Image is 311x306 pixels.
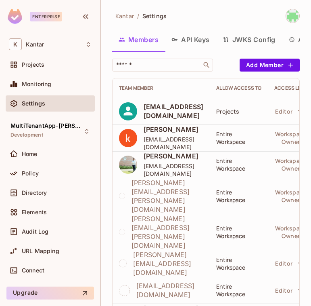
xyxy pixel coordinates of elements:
span: URL Mapping [22,248,59,254]
span: Settings [142,12,167,20]
div: Entire Workspace [216,283,261,298]
div: Team Member [119,85,203,91]
button: API Keys [165,30,216,50]
span: Elements [22,209,47,215]
span: Settings [22,100,45,107]
div: Entire Workspace [216,224,261,240]
span: Home [22,151,38,157]
span: Policy [22,170,39,177]
button: Editor [271,255,306,272]
button: Members [112,30,165,50]
div: Entire Workspace [216,256,261,271]
button: Editor [271,282,306,298]
span: [PERSON_NAME][EMAIL_ADDRESS][PERSON_NAME][DOMAIN_NAME] [131,214,203,250]
span: K [9,38,22,50]
span: [PERSON_NAME][EMAIL_ADDRESS][PERSON_NAME][DOMAIN_NAME] [131,178,203,214]
div: Allow Access to [216,85,261,91]
button: Editor [271,103,306,119]
span: [PERSON_NAME][EMAIL_ADDRESS][DOMAIN_NAME] [133,250,203,277]
img: SReyMgAAAABJRU5ErkJggg== [8,9,22,24]
span: Audit Log [22,228,48,235]
span: [PERSON_NAME] [144,125,203,134]
span: [EMAIL_ADDRESS][DOMAIN_NAME] [136,281,203,299]
button: Add Member [240,59,300,72]
span: Projects [22,61,44,68]
img: ACg8ocI9hOv8dz3o6ZgUtWkP-neziAr3C4lp8mCpQMgaJG63OFUaZg=s96-c [119,129,137,147]
div: Entire Workspace [216,188,261,204]
li: / [137,12,139,20]
span: Kantar [115,12,134,20]
span: Monitoring [22,81,52,87]
div: Entire Workspace [216,130,261,146]
span: Workspace: Kantar [26,41,44,48]
img: ACg8ocK2nBdahwBjdCFADoxZRBjljRCCX6h0s1gvJ7za88hbG2yCrryE=s96-c [119,156,137,174]
button: Upgrade [6,287,94,300]
span: [EMAIL_ADDRESS][DOMAIN_NAME] [144,102,203,120]
span: [EMAIL_ADDRESS][DOMAIN_NAME] [144,162,203,177]
span: [EMAIL_ADDRESS][DOMAIN_NAME] [144,135,203,151]
div: Projects [216,108,261,115]
span: Connect [22,267,44,274]
span: MultiTenantApp-[PERSON_NAME] [10,122,83,129]
button: JWKS Config [216,30,282,50]
div: Entire Workspace [216,157,261,172]
span: Directory [22,190,47,196]
div: Enterprise [30,12,62,21]
img: ritik.gariya@kantar.com [286,9,299,23]
span: [PERSON_NAME] [144,152,203,160]
span: Development [10,132,43,138]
